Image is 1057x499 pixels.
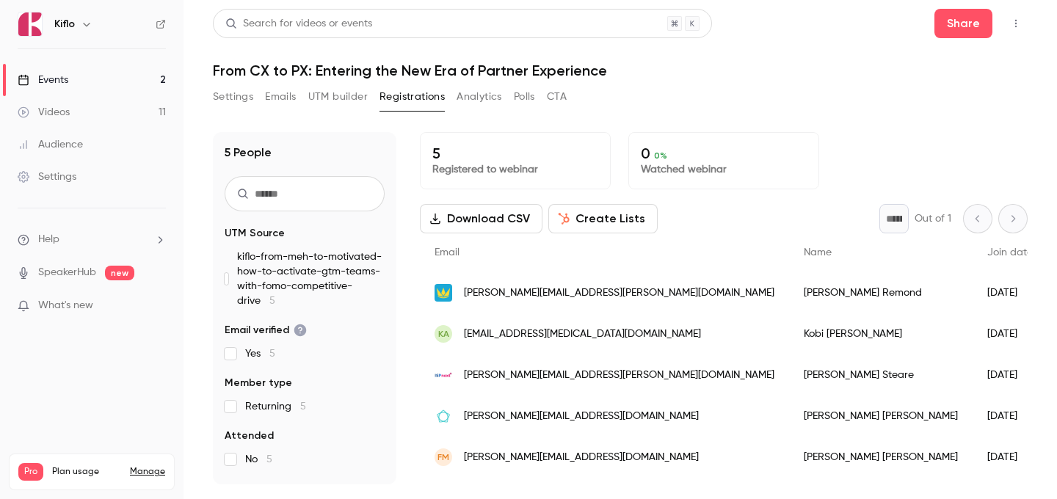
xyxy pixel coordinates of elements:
[973,437,1047,478] div: [DATE]
[225,481,253,496] span: Views
[379,85,445,109] button: Registrations
[435,284,452,302] img: webmanuals.se
[432,145,598,162] p: 5
[548,204,658,233] button: Create Lists
[54,17,75,32] h6: Kiflo
[225,376,292,390] span: Member type
[105,266,134,280] span: new
[420,204,542,233] button: Download CSV
[269,349,275,359] span: 5
[269,296,275,306] span: 5
[435,407,452,425] img: thepowerofpartnering.solutions
[435,366,452,384] img: ispnext.com
[464,450,699,465] span: [PERSON_NAME][EMAIL_ADDRESS][DOMAIN_NAME]
[308,85,368,109] button: UTM builder
[225,226,285,241] span: UTM Source
[52,466,121,478] span: Plan usage
[514,85,535,109] button: Polls
[435,247,460,258] span: Email
[237,249,385,308] span: kiflo-from-meh-to-motivated-how-to-activate-gtm-teams-with-fomo-competitive-drive
[973,272,1047,313] div: [DATE]
[915,211,951,226] p: Out of 1
[973,313,1047,354] div: [DATE]
[973,354,1047,396] div: [DATE]
[934,9,992,38] button: Share
[225,16,372,32] div: Search for videos or events
[789,437,973,478] div: [PERSON_NAME] [PERSON_NAME]
[265,85,296,109] button: Emails
[464,285,774,301] span: [PERSON_NAME][EMAIL_ADDRESS][PERSON_NAME][DOMAIN_NAME]
[130,466,165,478] a: Manage
[789,396,973,437] div: [PERSON_NAME] [PERSON_NAME]
[804,247,832,258] span: Name
[213,85,253,109] button: Settings
[18,73,68,87] div: Events
[38,298,93,313] span: What's new
[464,368,774,383] span: [PERSON_NAME][EMAIL_ADDRESS][PERSON_NAME][DOMAIN_NAME]
[641,145,807,162] p: 0
[18,12,42,36] img: Kiflo
[464,327,701,342] span: [EMAIL_ADDRESS][MEDICAL_DATA][DOMAIN_NAME]
[987,247,1033,258] span: Join date
[213,62,1028,79] h1: From CX to PX: Entering the New Era of Partner Experience
[225,323,307,338] span: Email verified
[457,85,502,109] button: Analytics
[225,429,274,443] span: Attended
[654,150,667,161] span: 0 %
[438,327,449,340] span: KA
[245,346,275,361] span: Yes
[789,354,973,396] div: [PERSON_NAME] Steare
[18,463,43,481] span: Pro
[437,451,449,464] span: FM
[18,232,166,247] li: help-dropdown-opener
[18,105,70,120] div: Videos
[464,409,699,424] span: [PERSON_NAME][EMAIL_ADDRESS][DOMAIN_NAME]
[245,399,306,414] span: Returning
[789,272,973,313] div: [PERSON_NAME] Remond
[973,396,1047,437] div: [DATE]
[789,313,973,354] div: Kobi [PERSON_NAME]
[18,170,76,184] div: Settings
[38,232,59,247] span: Help
[225,144,272,161] h1: 5 People
[148,299,166,313] iframe: Noticeable Trigger
[432,162,598,177] p: Registered to webinar
[300,401,306,412] span: 5
[547,85,567,109] button: CTA
[245,452,272,467] span: No
[266,454,272,465] span: 5
[38,265,96,280] a: SpeakerHub
[18,137,83,152] div: Audience
[641,162,807,177] p: Watched webinar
